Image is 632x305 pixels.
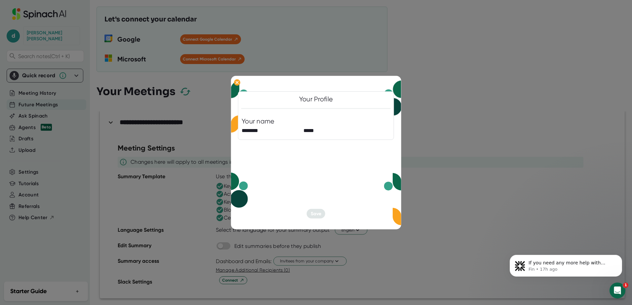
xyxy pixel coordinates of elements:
div: Your name [242,117,275,125]
span: 1 [623,283,628,288]
div: Your Profile [299,95,333,103]
iframe: Intercom notifications message [500,241,632,287]
button: Save [307,209,325,219]
iframe: Intercom live chat [610,283,625,298]
span: Save [311,211,321,217]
